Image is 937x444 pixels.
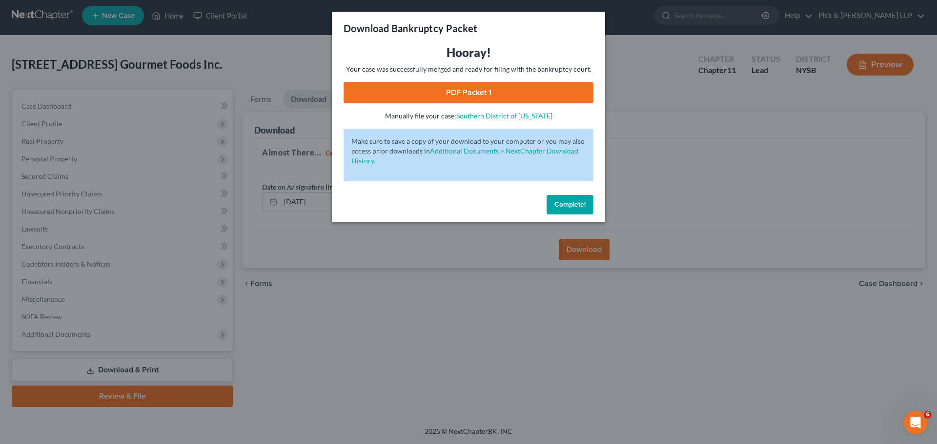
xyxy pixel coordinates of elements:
[904,411,927,434] iframe: Intercom live chat
[344,111,593,121] p: Manually file your case:
[351,136,586,166] p: Make sure to save a copy of your download to your computer or you may also access prior downloads in
[344,82,593,103] a: PDF Packet 1
[554,200,586,209] span: Complete!
[547,195,593,214] button: Complete!
[344,64,593,74] p: Your case was successfully merged and ready for filing with the bankruptcy court.
[924,411,932,419] span: 6
[344,45,593,60] h3: Hooray!
[344,21,477,35] h3: Download Bankruptcy Packet
[351,147,578,165] a: Additional Documents > NextChapter Download History.
[456,112,552,120] a: Southern District of [US_STATE]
